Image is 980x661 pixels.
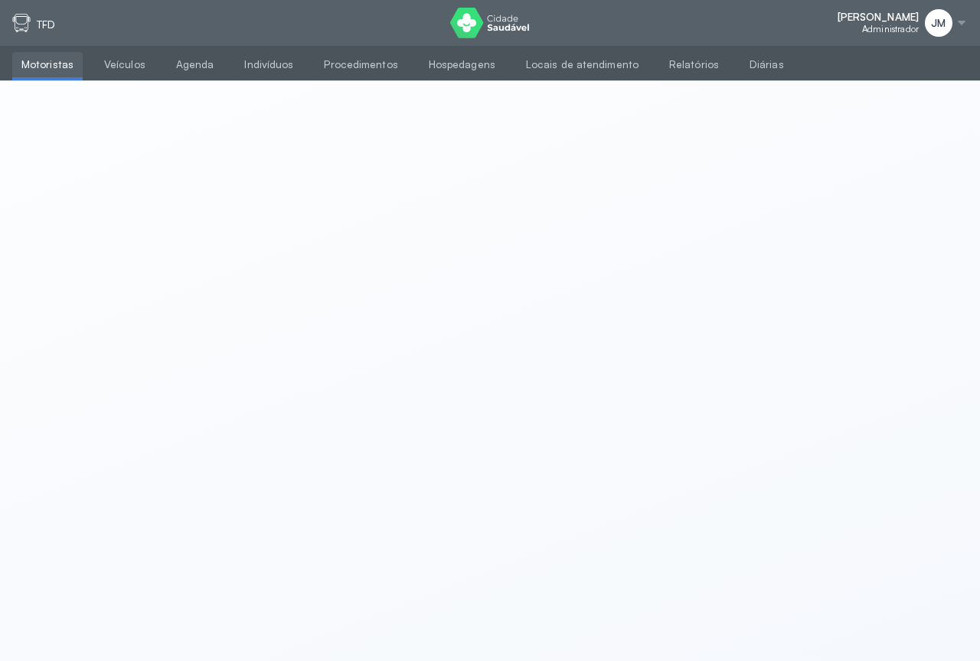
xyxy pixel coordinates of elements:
[420,52,505,77] a: Hospedagens
[517,52,648,77] a: Locais de atendimento
[838,11,919,24] span: [PERSON_NAME]
[235,52,302,77] a: Indivíduos
[12,14,31,32] img: tfd.svg
[12,52,83,77] a: Motoristas
[167,52,224,77] a: Agenda
[95,52,155,77] a: Veículos
[450,8,529,38] img: logo do Cidade Saudável
[862,24,919,34] span: Administrador
[315,52,407,77] a: Procedimentos
[660,52,728,77] a: Relatórios
[931,17,946,30] span: JM
[37,18,55,31] p: TFD
[740,52,793,77] a: Diárias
